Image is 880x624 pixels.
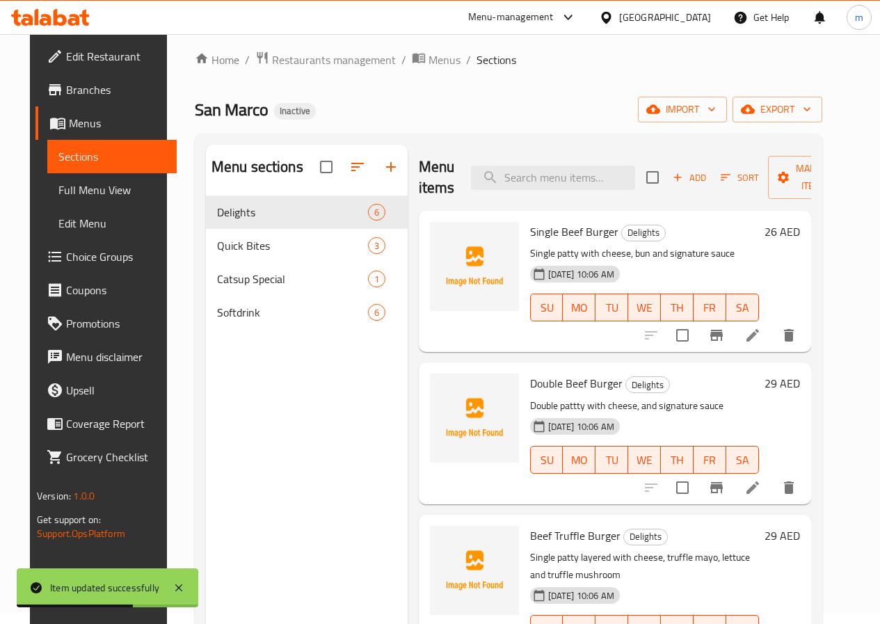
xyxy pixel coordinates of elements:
h6: 26 AED [765,222,800,241]
li: / [401,51,406,68]
button: FR [694,446,726,474]
div: Softdrink [217,304,368,321]
div: Delights [625,376,670,393]
span: Get support on: [37,511,101,529]
button: delete [772,319,806,352]
span: Menus [429,51,461,68]
a: Upsell [35,374,177,407]
span: Delights [622,225,665,241]
button: TU [595,446,628,474]
button: MO [563,446,595,474]
span: Edit Restaurant [66,48,166,65]
div: Softdrink6 [206,296,408,329]
span: [DATE] 10:06 AM [543,420,620,433]
span: Grocery Checklist [66,449,166,465]
span: MO [568,298,590,318]
a: Menus [35,106,177,140]
button: WE [628,446,661,474]
div: Menu-management [468,9,554,26]
span: SA [732,298,753,318]
a: Menu disclaimer [35,340,177,374]
span: Single Beef Burger [530,221,618,242]
span: Delights [217,204,368,221]
span: Version: [37,487,71,505]
span: Sort [721,170,759,186]
div: items [368,237,385,254]
span: Coverage Report [66,415,166,432]
button: TU [595,294,628,321]
span: Sort items [712,167,768,189]
span: TH [666,450,688,470]
span: Select all sections [312,152,341,182]
span: Select to update [668,473,697,502]
span: 1 [369,273,385,286]
button: SU [530,294,563,321]
button: import [638,97,727,122]
a: Edit Menu [47,207,177,240]
span: Add item [667,167,712,189]
li: / [245,51,250,68]
div: Catsup Special [217,271,368,287]
span: Delights [624,529,667,545]
button: SA [726,446,759,474]
img: Beef Truffle Burger [430,526,519,615]
a: Choice Groups [35,240,177,273]
button: SU [530,446,563,474]
a: Coupons [35,273,177,307]
li: / [466,51,471,68]
a: Edit Restaurant [35,40,177,73]
span: m [855,10,863,25]
span: Inactive [274,105,316,117]
span: TU [601,298,623,318]
span: [DATE] 10:06 AM [543,268,620,281]
span: 6 [369,206,385,219]
span: Beef Truffle Burger [530,525,621,546]
button: MO [563,294,595,321]
span: Branches [66,81,166,98]
span: Menu disclaimer [66,349,166,365]
span: SA [732,450,753,470]
a: Menus [412,51,461,69]
span: import [649,101,716,118]
button: FR [694,294,726,321]
a: Full Menu View [47,173,177,207]
div: items [368,204,385,221]
div: Inactive [274,103,316,120]
span: export [744,101,811,118]
span: Choice Groups [66,248,166,265]
div: Quick Bites [217,237,368,254]
a: Support.OpsPlatform [37,525,125,543]
span: WE [634,298,655,318]
a: Grocery Checklist [35,440,177,474]
span: 6 [369,306,385,319]
span: Edit Menu [58,215,166,232]
span: Full Menu View [58,182,166,198]
a: Branches [35,73,177,106]
nav: Menu sections [206,190,408,335]
button: Branch-specific-item [700,471,733,504]
button: delete [772,471,806,504]
span: Menus [69,115,166,131]
span: SU [536,298,558,318]
span: FR [699,450,721,470]
button: Manage items [768,156,861,199]
span: Manage items [779,160,850,195]
div: items [368,271,385,287]
div: items [368,304,385,321]
a: Promotions [35,307,177,340]
img: Double Beef Burger [430,374,519,463]
button: TH [661,446,694,474]
span: FR [699,298,721,318]
h2: Menu sections [211,157,303,177]
span: Delights [626,377,669,393]
span: SU [536,450,558,470]
div: Delights6 [206,195,408,229]
input: search [471,166,635,190]
span: Sort sections [341,150,374,184]
p: Single patty layered with cheese, truffle mayo, lettuce and truffle mushroom [530,549,759,584]
button: export [733,97,822,122]
button: WE [628,294,661,321]
span: Upsell [66,382,166,399]
span: Add [671,170,708,186]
